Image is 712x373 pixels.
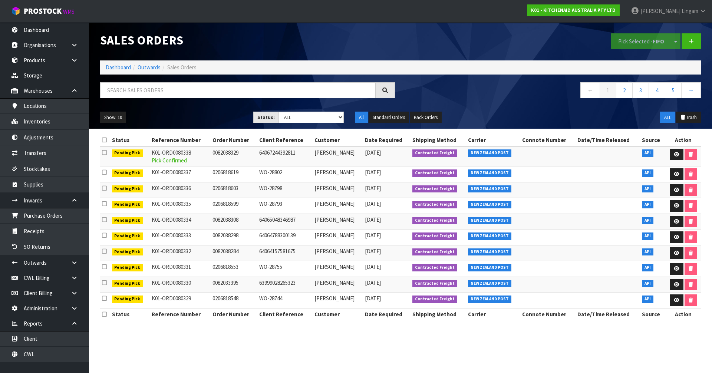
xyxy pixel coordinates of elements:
[313,182,363,198] td: [PERSON_NAME]
[211,308,257,320] th: Order Number
[112,296,143,303] span: Pending Pick
[112,201,143,208] span: Pending Pick
[531,7,616,13] strong: K01 - KITCHENAID AUSTRALIA PTY LTD
[468,217,511,224] span: NEW ZEALAND POST
[112,169,143,177] span: Pending Pick
[313,277,363,293] td: [PERSON_NAME]
[580,82,600,98] a: ←
[642,149,653,157] span: API
[649,82,665,98] a: 4
[112,185,143,193] span: Pending Pick
[365,200,381,207] span: [DATE]
[412,264,457,271] span: Contracted Freight
[411,134,467,146] th: Shipping Method
[642,280,653,287] span: API
[313,245,363,261] td: [PERSON_NAME]
[257,230,313,245] td: 64064788300139
[365,263,381,270] span: [DATE]
[369,112,409,123] button: Standard Orders
[112,264,143,271] span: Pending Pick
[365,279,381,286] span: [DATE]
[468,280,511,287] span: NEW ZEALAND POST
[642,201,653,208] span: API
[676,112,701,123] button: Trash
[468,149,511,157] span: NEW ZEALAND POST
[665,82,682,98] a: 5
[112,280,143,287] span: Pending Pick
[313,198,363,214] td: [PERSON_NAME]
[412,169,457,177] span: Contracted Freight
[257,261,313,277] td: WO-28755
[642,248,653,256] span: API
[665,134,701,146] th: Action
[520,308,576,320] th: Connote Number
[150,261,211,277] td: K01-ORD0080331
[167,64,197,71] span: Sales Orders
[600,82,616,98] a: 1
[211,166,257,182] td: 0206818619
[150,182,211,198] td: K01-ORD0080336
[313,134,363,146] th: Customer
[412,217,457,224] span: Contracted Freight
[313,261,363,277] td: [PERSON_NAME]
[138,64,161,71] a: Outwards
[150,146,211,166] td: K01-ORD0080338
[211,277,257,293] td: 0082033395
[365,216,381,223] span: [DATE]
[150,308,211,320] th: Reference Number
[642,217,653,224] span: API
[100,112,126,123] button: Show: 10
[313,308,363,320] th: Customer
[640,134,665,146] th: Source
[257,146,313,166] td: 64067244392811
[313,230,363,245] td: [PERSON_NAME]
[257,114,275,121] strong: Status:
[468,296,511,303] span: NEW ZEALAND POST
[527,4,620,16] a: K01 - KITCHENAID AUSTRALIA PTY LTD
[112,232,143,240] span: Pending Pick
[211,198,257,214] td: 0206818599
[211,293,257,308] td: 0206818548
[576,134,640,146] th: Date/Time Released
[313,146,363,166] td: [PERSON_NAME]
[257,166,313,182] td: WO-28802
[100,33,395,47] h1: Sales Orders
[100,82,376,98] input: Search sales orders
[410,112,442,123] button: Back Orders
[211,182,257,198] td: 0206818603
[520,134,576,146] th: Connote Number
[681,82,701,98] a: →
[257,245,313,261] td: 64064157581675
[112,248,143,256] span: Pending Pick
[257,308,313,320] th: Client Reference
[313,293,363,308] td: [PERSON_NAME]
[466,134,520,146] th: Carrier
[211,146,257,166] td: 0082038329
[468,232,511,240] span: NEW ZEALAND POST
[150,214,211,230] td: K01-ORD0080334
[642,264,653,271] span: API
[412,280,457,287] span: Contracted Freight
[110,308,150,320] th: Status
[24,6,62,16] span: ProStock
[257,214,313,230] td: 64065048346987
[211,261,257,277] td: 0206818553
[576,308,640,320] th: Date/Time Released
[640,308,665,320] th: Source
[642,232,653,240] span: API
[152,157,187,164] span: Pick Confirmed
[150,134,211,146] th: Reference Number
[412,185,457,193] span: Contracted Freight
[211,230,257,245] td: 0082038298
[616,82,633,98] a: 2
[653,38,664,45] strong: FIFO
[468,185,511,193] span: NEW ZEALAND POST
[365,295,381,302] span: [DATE]
[257,134,313,146] th: Client Reference
[150,198,211,214] td: K01-ORD0080335
[363,308,411,320] th: Date Required
[682,7,698,14] span: Lingam
[466,308,520,320] th: Carrier
[112,149,143,157] span: Pending Pick
[150,277,211,293] td: K01-ORD0080330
